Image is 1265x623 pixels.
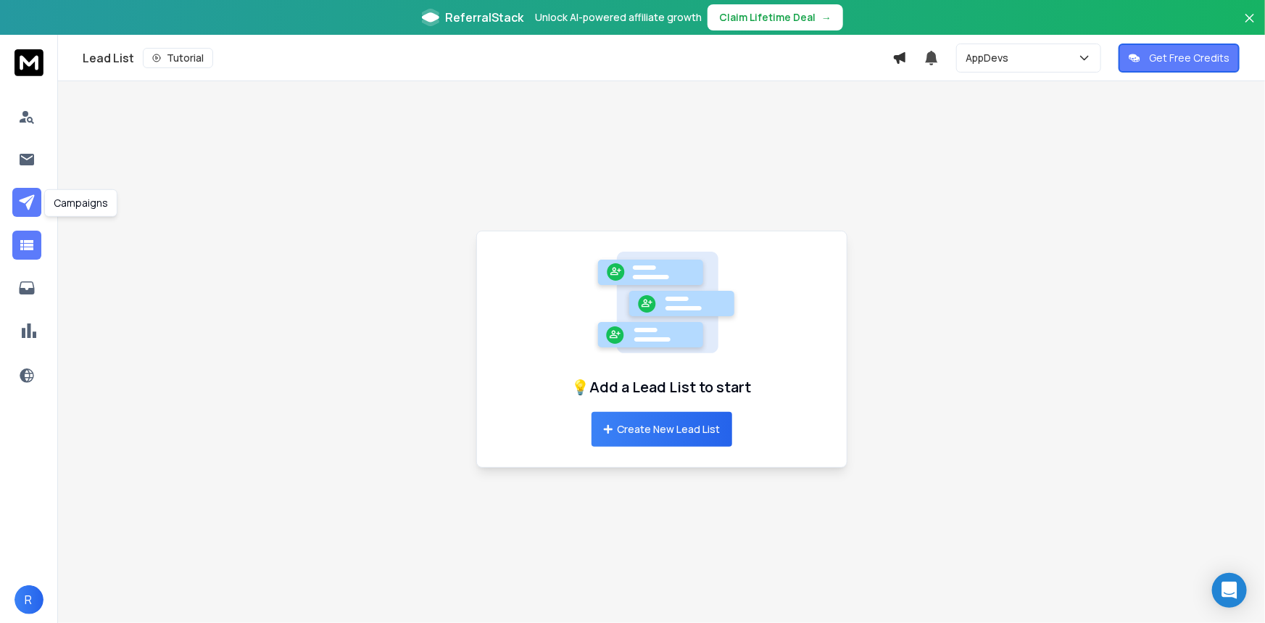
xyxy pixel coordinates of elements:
[1119,44,1240,73] button: Get Free Credits
[1149,51,1229,65] p: Get Free Credits
[83,48,892,68] div: Lead List
[1240,9,1259,44] button: Close banner
[445,9,523,26] span: ReferralStack
[572,377,752,397] h1: 💡Add a Lead List to start
[708,4,843,30] button: Claim Lifetime Deal→
[1212,573,1247,608] div: Open Intercom Messenger
[14,585,43,614] button: R
[821,10,831,25] span: →
[592,412,732,447] button: Create New Lead List
[44,189,117,217] div: Campaigns
[966,51,1014,65] p: AppDevs
[143,48,213,68] button: Tutorial
[535,10,702,25] p: Unlock AI-powered affiliate growth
